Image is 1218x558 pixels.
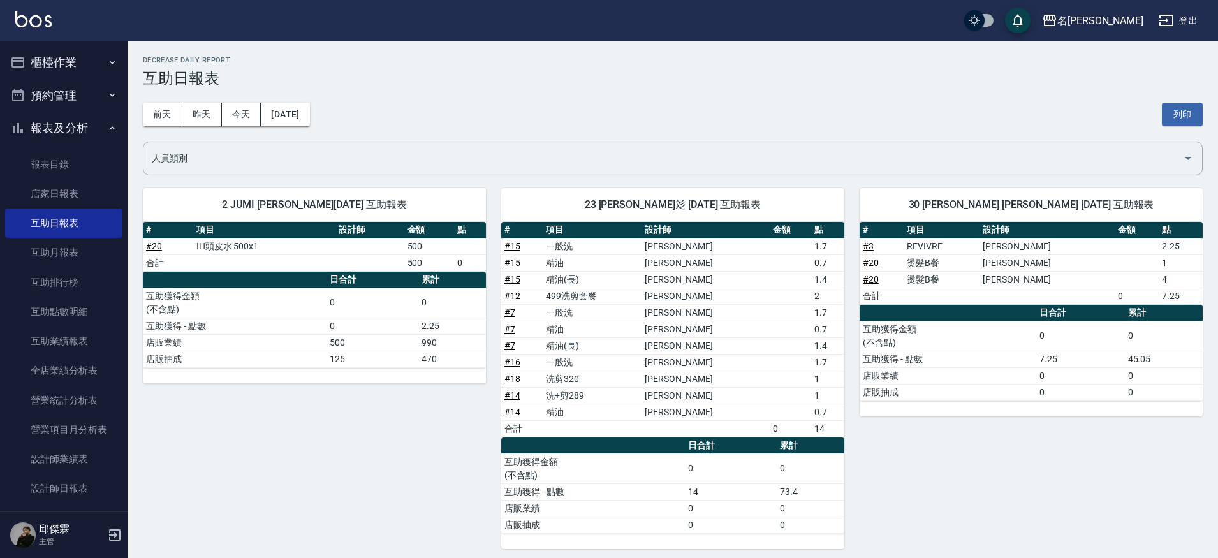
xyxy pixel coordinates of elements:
td: 燙髮B餐 [904,271,980,288]
td: 精油 [543,404,642,420]
td: 一般洗 [543,354,642,371]
button: 報表及分析 [5,112,122,145]
td: 7.25 [1036,351,1125,367]
a: 互助點數明細 [5,297,122,327]
a: 店家日報表 [5,179,122,209]
td: 店販業績 [501,500,685,517]
button: Open [1178,148,1198,168]
a: 營業項目月分析表 [5,415,122,444]
td: 0 [685,500,777,517]
a: #15 [504,258,520,268]
a: #16 [504,357,520,367]
td: 1 [811,387,844,404]
td: 精油 [543,321,642,337]
td: 店販抽成 [860,384,1036,400]
button: save [1005,8,1031,33]
td: 精油(長) [543,271,642,288]
a: #15 [504,274,520,284]
td: 0 [685,453,777,483]
a: 互助排行榜 [5,268,122,297]
button: [DATE] [261,103,309,126]
td: 45.05 [1125,351,1203,367]
a: 設計師日報表 [5,474,122,503]
td: 0 [327,288,418,318]
a: #7 [504,307,515,318]
span: 23 [PERSON_NAME]彣 [DATE] 互助報表 [517,198,829,211]
td: 2.25 [418,318,486,334]
td: 1.7 [811,238,844,254]
td: 0 [454,254,486,271]
p: 主管 [39,536,104,547]
td: [PERSON_NAME] [642,254,770,271]
td: 一般洗 [543,238,642,254]
td: 0 [1125,321,1203,351]
td: 店販抽成 [143,351,327,367]
td: 合計 [143,254,193,271]
a: 營業統計分析表 [5,386,122,415]
td: [PERSON_NAME] [642,371,770,387]
td: 互助獲得金額 (不含點) [143,288,327,318]
td: 洗+剪289 [543,387,642,404]
a: 互助業績報表 [5,327,122,356]
th: 項目 [904,222,980,239]
a: #18 [504,374,520,384]
th: 點 [1159,222,1203,239]
button: 名[PERSON_NAME] [1037,8,1148,34]
a: 互助月報表 [5,238,122,267]
td: [PERSON_NAME] [642,304,770,321]
td: 125 [327,351,418,367]
th: 金額 [404,222,455,239]
td: 0 [418,288,486,318]
th: 點 [811,222,844,239]
td: 0 [777,453,844,483]
td: 精油(長) [543,337,642,354]
td: 燙髮B餐 [904,254,980,271]
td: 洗剪320 [543,371,642,387]
td: 0 [327,318,418,334]
a: 報表目錄 [5,150,122,179]
th: 日合計 [327,272,418,288]
a: #3 [863,241,874,251]
td: 店販抽成 [501,517,685,533]
td: 499洗剪套餐 [543,288,642,304]
span: 30 [PERSON_NAME] [PERSON_NAME] [DATE] 互助報表 [875,198,1187,211]
td: [PERSON_NAME] [642,321,770,337]
td: [PERSON_NAME] [642,271,770,288]
button: 前天 [143,103,182,126]
th: # [860,222,904,239]
td: [PERSON_NAME] [642,354,770,371]
td: [PERSON_NAME] [642,404,770,420]
td: 73.4 [777,483,844,500]
td: [PERSON_NAME] [642,288,770,304]
td: 470 [418,351,486,367]
td: [PERSON_NAME] [980,271,1115,288]
td: 500 [404,254,455,271]
h3: 互助日報表 [143,70,1203,87]
td: 500 [327,334,418,351]
th: 設計師 [642,222,770,239]
th: 日合計 [685,437,777,454]
td: 2.25 [1159,238,1203,254]
td: 1 [811,371,844,387]
td: 0 [777,517,844,533]
th: 累計 [777,437,844,454]
td: 0.7 [811,254,844,271]
a: 全店業績分析表 [5,356,122,385]
h2: Decrease Daily Report [143,56,1203,64]
a: #7 [504,341,515,351]
h5: 邱傑霖 [39,523,104,536]
a: #15 [504,241,520,251]
td: 1.7 [811,354,844,371]
td: 0 [1036,321,1125,351]
td: IH頭皮水 500x1 [193,238,335,254]
a: #20 [146,241,162,251]
td: 0 [770,420,811,437]
td: 1.4 [811,271,844,288]
span: 2 JUMI [PERSON_NAME][DATE] 互助報表 [158,198,471,211]
td: 精油 [543,254,642,271]
td: 0 [1036,384,1125,400]
td: 0 [1125,384,1203,400]
th: 設計師 [335,222,404,239]
td: 0.7 [811,404,844,420]
td: 一般洗 [543,304,642,321]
